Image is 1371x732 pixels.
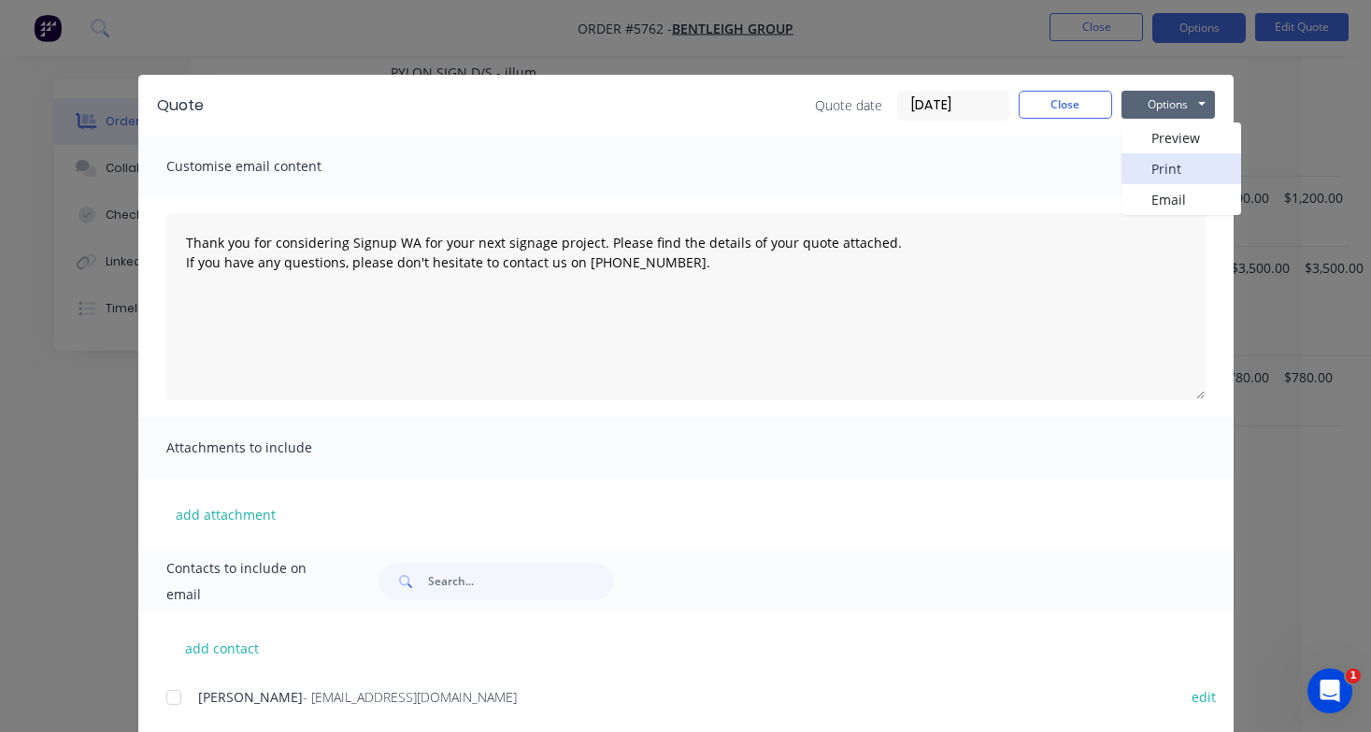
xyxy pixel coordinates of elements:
[1121,153,1241,184] button: Print
[1307,668,1352,713] iframe: Intercom live chat
[1019,91,1112,119] button: Close
[1121,91,1215,119] button: Options
[157,94,204,117] div: Quote
[303,688,517,706] span: - [EMAIL_ADDRESS][DOMAIN_NAME]
[1180,684,1227,710] button: edit
[815,95,882,115] span: Quote date
[198,688,303,706] span: [PERSON_NAME]
[1121,184,1241,215] button: Email
[1121,122,1241,153] button: Preview
[166,153,372,179] span: Customise email content
[166,435,372,461] span: Attachments to include
[1346,668,1361,683] span: 1
[166,213,1206,400] textarea: Thank you for considering Signup WA for your next signage project. Please find the details of you...
[428,563,613,600] input: Search...
[166,555,334,608] span: Contacts to include on email
[166,500,285,528] button: add attachment
[166,634,278,662] button: add contact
